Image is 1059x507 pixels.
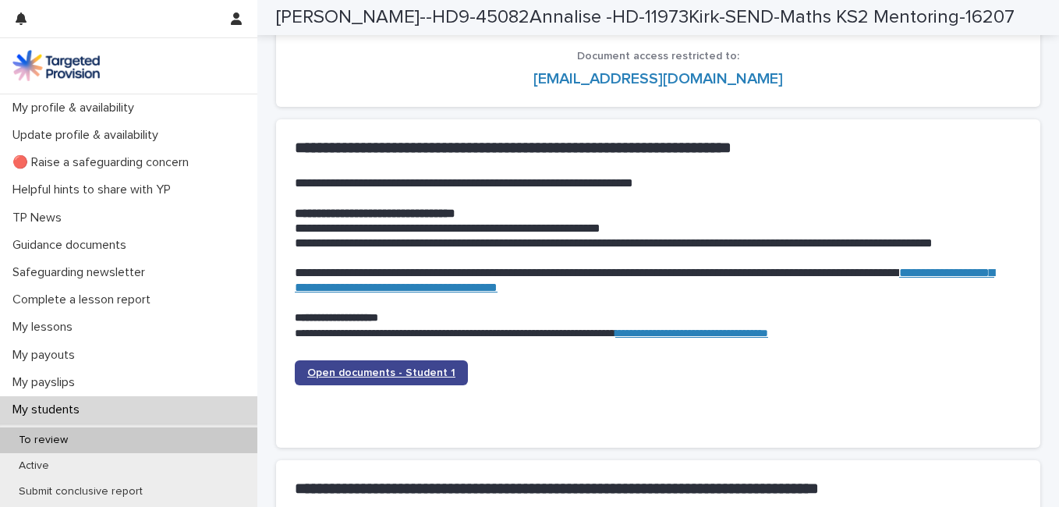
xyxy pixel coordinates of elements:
p: To review [6,434,80,447]
p: My payouts [6,348,87,363]
h2: [PERSON_NAME]--HD9-45082Annalise -HD-11973Kirk-SEND-Maths KS2 Mentoring-16207 [276,6,1015,29]
p: Complete a lesson report [6,292,163,307]
p: Safeguarding newsletter [6,265,158,280]
a: Open documents - Student 1 [295,360,468,385]
p: My payslips [6,375,87,390]
p: Update profile & availability [6,128,171,143]
p: My lessons [6,320,85,335]
p: Guidance documents [6,238,139,253]
a: [EMAIL_ADDRESS][DOMAIN_NAME] [533,71,783,87]
p: 🔴 Raise a safeguarding concern [6,155,201,170]
p: Submit conclusive report [6,485,155,498]
span: Document access restricted to: [577,51,739,62]
span: Open documents - Student 1 [307,367,455,378]
p: My students [6,402,92,417]
img: M5nRWzHhSzIhMunXDL62 [12,50,100,81]
p: Active [6,459,62,473]
p: My profile & availability [6,101,147,115]
p: Helpful hints to share with YP [6,183,183,197]
p: TP News [6,211,74,225]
